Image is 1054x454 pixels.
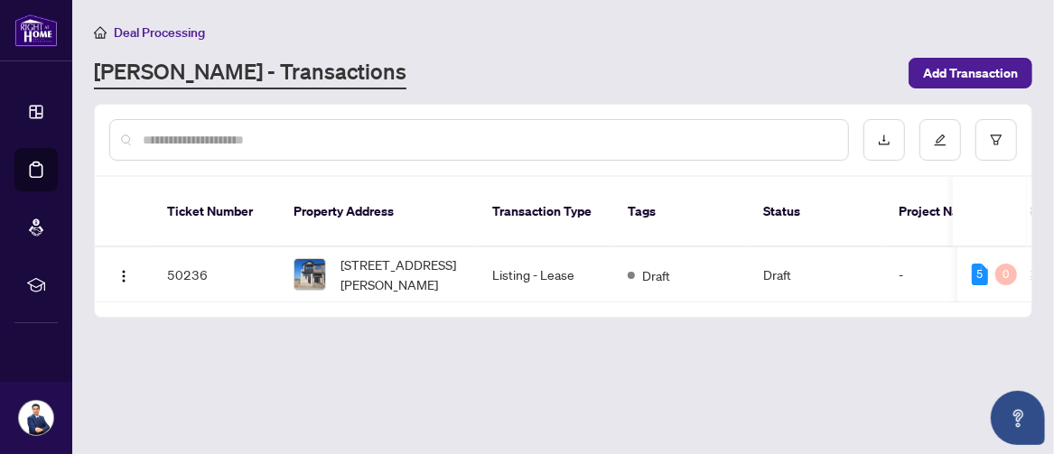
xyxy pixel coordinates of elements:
th: Tags [613,177,749,247]
img: Logo [117,269,131,283]
button: filter [975,119,1017,161]
span: [STREET_ADDRESS][PERSON_NAME] [340,255,463,294]
span: Draft [642,265,670,285]
span: edit [934,134,947,146]
th: Status [749,177,884,247]
div: 0 [995,264,1017,285]
span: Add Transaction [923,59,1018,88]
img: logo [14,14,58,47]
td: Draft [749,247,884,302]
div: 5 [972,264,988,285]
th: Property Address [279,177,478,247]
button: download [863,119,905,161]
span: filter [990,134,1003,146]
th: Transaction Type [478,177,613,247]
th: Ticket Number [153,177,279,247]
th: Project Name [884,177,993,247]
td: 50236 [153,247,279,302]
button: Add Transaction [909,58,1032,88]
a: [PERSON_NAME] - Transactions [94,57,406,89]
span: Deal Processing [114,24,205,41]
span: download [878,134,891,146]
button: Open asap [991,391,1045,445]
td: - [884,247,993,302]
td: Listing - Lease [478,247,613,302]
span: home [94,26,107,39]
img: Profile Icon [19,401,53,435]
button: edit [919,119,961,161]
button: Logo [109,260,138,289]
img: thumbnail-img [294,259,325,290]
